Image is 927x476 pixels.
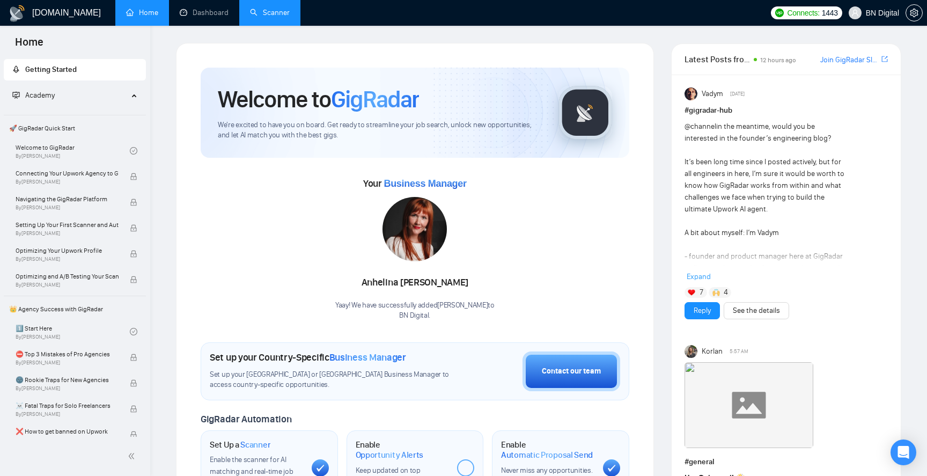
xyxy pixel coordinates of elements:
[685,105,888,116] h1: # gigradar-hub
[558,86,612,140] img: gigradar-logo.png
[130,354,137,361] span: lock
[822,7,838,19] span: 1443
[335,311,495,321] p: BN Digital .
[25,65,77,74] span: Getting Started
[16,320,130,343] a: 1️⃣ Start HereBy[PERSON_NAME]
[9,5,26,22] img: logo
[501,466,592,475] span: Never miss any opportunities.
[733,305,780,317] a: See the details
[16,256,119,262] span: By [PERSON_NAME]
[685,345,697,358] img: Korlan
[730,89,745,99] span: [DATE]
[820,54,879,66] a: Join GigRadar Slack Community
[687,272,711,281] span: Expand
[700,287,703,298] span: 7
[730,347,748,356] span: 5:57 AM
[724,287,728,298] span: 4
[16,400,119,411] span: ☠️ Fatal Traps for Solo Freelancers
[356,450,424,460] span: Opportunity Alerts
[685,87,697,100] img: Vadym
[130,147,137,155] span: check-circle
[787,7,819,19] span: Connects:
[685,302,720,319] button: Reply
[5,298,145,320] span: 👑 Agency Success with GigRadar
[5,118,145,139] span: 🚀 GigRadar Quick Start
[363,178,467,189] span: Your
[16,194,119,204] span: Navigating the GigRadar Platform
[906,4,923,21] button: setting
[130,276,137,283] span: lock
[356,440,449,460] h1: Enable
[16,282,119,288] span: By [PERSON_NAME]
[16,349,119,360] span: ⛔ Top 3 Mistakes of Pro Agencies
[16,139,130,163] a: Welcome to GigRadarBy[PERSON_NAME]
[501,450,593,460] span: Automatic Proposal Send
[130,379,137,387] span: lock
[702,88,723,100] span: Vadym
[130,199,137,206] span: lock
[906,9,923,17] a: setting
[12,65,20,73] span: rocket
[6,34,52,57] span: Home
[523,351,620,391] button: Contact our team
[335,301,495,321] div: Yaay! We have successfully added [PERSON_NAME] to
[384,178,466,189] span: Business Manager
[501,440,594,460] h1: Enable
[130,224,137,232] span: lock
[702,346,723,357] span: Korlan
[210,440,270,450] h1: Set Up a
[685,362,813,448] img: F09JWBR8KB8-Coffee%20chat%20round%202.gif
[16,245,119,256] span: Optimizing Your Upwork Profile
[12,91,20,99] span: fund-projection-screen
[694,305,711,317] a: Reply
[906,9,922,17] span: setting
[881,55,888,63] span: export
[688,289,695,296] img: ❤️
[16,219,119,230] span: Setting Up Your First Scanner and Auto-Bidder
[128,451,138,462] span: double-left
[881,54,888,64] a: export
[12,91,55,100] span: Academy
[891,440,916,465] div: Open Intercom Messenger
[16,411,119,418] span: By [PERSON_NAME]
[210,370,456,390] span: Set up your [GEOGRAPHIC_DATA] or [GEOGRAPHIC_DATA] Business Manager to access country-specific op...
[16,271,119,282] span: Optimizing and A/B Testing Your Scanner for Better Results
[16,179,119,185] span: By [PERSON_NAME]
[4,59,146,80] li: Getting Started
[130,431,137,438] span: lock
[240,440,270,450] span: Scanner
[218,120,541,141] span: We're excited to have you on board. Get ready to streamline your job search, unlock new opportuni...
[685,122,716,131] span: @channel
[16,168,119,179] span: Connecting Your Upwork Agency to GigRadar
[851,9,859,17] span: user
[250,8,290,17] a: searchScanner
[712,289,720,296] img: 🙌
[126,8,158,17] a: homeHome
[685,121,847,440] div: in the meantime, would you be interested in the founder’s engineering blog? It’s been long time s...
[760,56,796,64] span: 12 hours ago
[16,426,119,437] span: ❌ How to get banned on Upwork
[542,365,601,377] div: Contact our team
[25,91,55,100] span: Academy
[180,8,229,17] a: dashboardDashboard
[218,85,419,114] h1: Welcome to
[130,405,137,413] span: lock
[16,360,119,366] span: By [PERSON_NAME]
[724,302,789,319] button: See the details
[331,85,419,114] span: GigRadar
[210,351,406,363] h1: Set up your Country-Specific
[16,385,119,392] span: By [PERSON_NAME]
[382,197,447,261] img: 1686179978208-144.jpg
[329,351,406,363] span: Business Manager
[685,456,888,468] h1: # general
[130,328,137,335] span: check-circle
[775,9,784,17] img: upwork-logo.png
[16,230,119,237] span: By [PERSON_NAME]
[16,375,119,385] span: 🌚 Rookie Traps for New Agencies
[130,250,137,258] span: lock
[335,274,495,292] div: Anhelina [PERSON_NAME]
[685,53,751,66] span: Latest Posts from the GigRadar Community
[16,204,119,211] span: By [PERSON_NAME]
[201,413,291,425] span: GigRadar Automation
[130,173,137,180] span: lock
